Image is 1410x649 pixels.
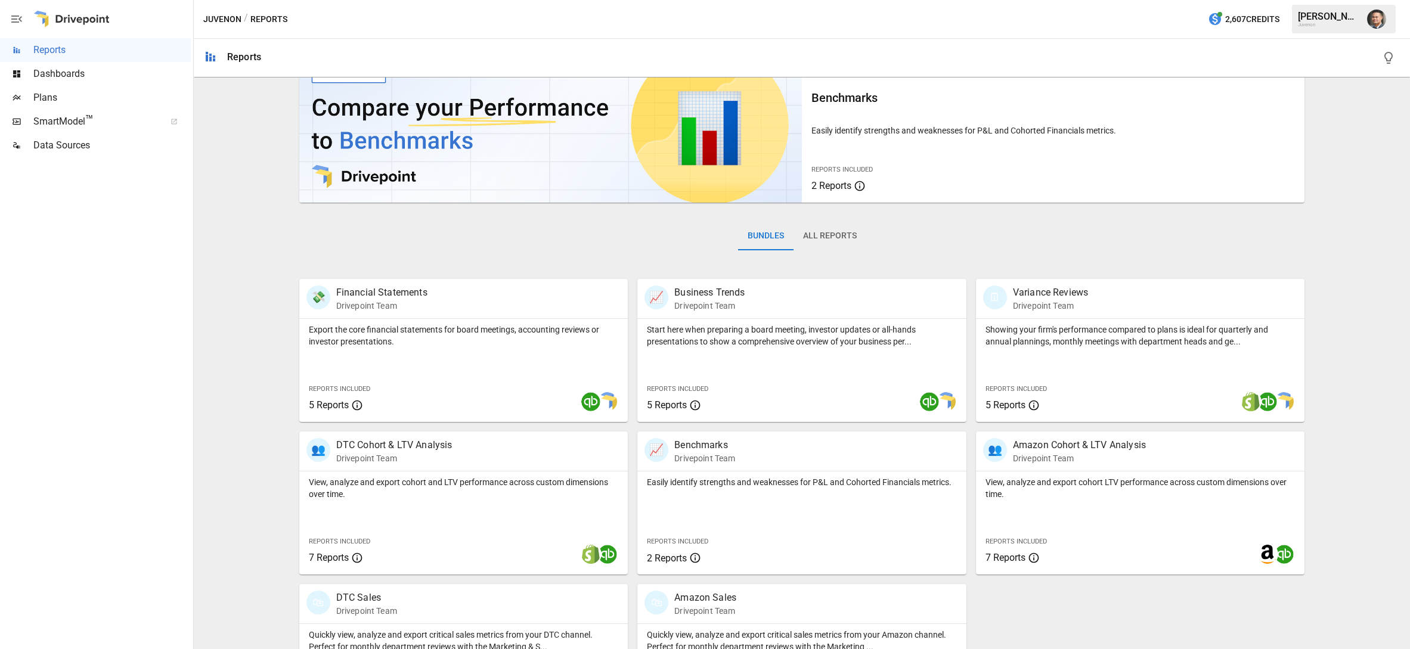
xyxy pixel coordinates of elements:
[336,605,397,617] p: Drivepoint Team
[674,591,736,605] p: Amazon Sales
[581,392,600,411] img: quickbooks
[986,552,1025,563] span: 7 Reports
[1367,10,1386,29] img: Greggy
[674,285,745,300] p: Business Trends
[306,591,330,614] div: 🛍
[1013,285,1088,300] p: Variance Reviews
[309,399,349,411] span: 5 Reports
[983,438,1007,462] div: 👥
[920,392,939,411] img: quickbooks
[309,552,349,563] span: 7 Reports
[811,88,1295,107] h6: Benchmarks
[647,385,708,393] span: Reports Included
[336,300,427,312] p: Drivepoint Team
[674,605,736,617] p: Drivepoint Team
[811,125,1295,136] p: Easily identify strengths and weaknesses for P&L and Cohorted Financials metrics.
[647,538,708,545] span: Reports Included
[203,12,241,27] button: Juvenon
[986,538,1047,545] span: Reports Included
[598,545,617,564] img: quickbooks
[336,285,427,300] p: Financial Statements
[986,399,1025,411] span: 5 Reports
[33,114,157,129] span: SmartModel
[598,392,617,411] img: smart model
[986,476,1296,500] p: View, analyze and export cohort LTV performance across custom dimensions over time.
[336,438,453,452] p: DTC Cohort & LTV Analysis
[647,552,687,564] span: 2 Reports
[85,113,94,128] span: ™
[33,43,191,57] span: Reports
[1258,545,1277,564] img: amazon
[336,591,397,605] p: DTC Sales
[986,385,1047,393] span: Reports Included
[1225,12,1279,27] span: 2,607 Credits
[244,12,248,27] div: /
[1241,392,1260,411] img: shopify
[306,285,330,309] div: 💸
[1275,392,1294,411] img: smart model
[647,399,687,411] span: 5 Reports
[674,438,735,452] p: Benchmarks
[738,222,794,250] button: Bundles
[1298,22,1360,27] div: Juvenon
[647,324,957,347] p: Start here when preparing a board meeting, investor updates or all-hands presentations to show a ...
[811,180,851,191] span: 2 Reports
[986,324,1296,347] p: Showing your firm's performance compared to plans is ideal for quarterly and annual plannings, mo...
[581,545,600,564] img: shopify
[336,452,453,464] p: Drivepoint Team
[1013,438,1146,452] p: Amazon Cohort & LTV Analysis
[33,91,191,105] span: Plans
[983,285,1007,309] div: 🗓
[1258,392,1277,411] img: quickbooks
[306,438,330,462] div: 👥
[1275,545,1294,564] img: quickbooks
[1298,11,1360,22] div: [PERSON_NAME] undefined.
[227,51,261,63] div: Reports
[309,324,619,347] p: Export the core financial statements for board meetings, accounting reviews or investor presentat...
[674,300,745,312] p: Drivepoint Team
[33,138,191,153] span: Data Sources
[1203,8,1284,30] button: 2,607Credits
[309,538,370,545] span: Reports Included
[811,166,873,173] span: Reports Included
[647,476,957,488] p: Easily identify strengths and weaknesses for P&L and Cohorted Financials metrics.
[1013,452,1146,464] p: Drivepoint Team
[309,476,619,500] p: View, analyze and export cohort and LTV performance across custom dimensions over time.
[1360,2,1393,36] button: Greggy
[644,438,668,462] div: 📈
[33,67,191,81] span: Dashboards
[299,48,802,203] img: video thumbnail
[937,392,956,411] img: smart model
[644,285,668,309] div: 📈
[674,452,735,464] p: Drivepoint Team
[1013,300,1088,312] p: Drivepoint Team
[309,385,370,393] span: Reports Included
[644,591,668,614] div: 🛍
[794,222,866,250] button: All Reports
